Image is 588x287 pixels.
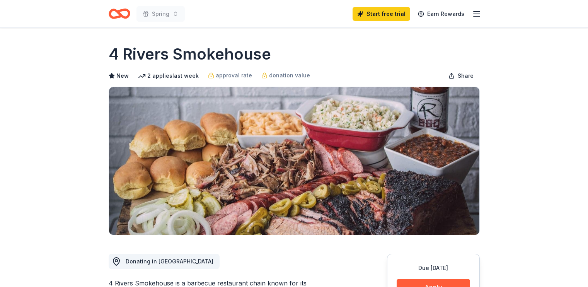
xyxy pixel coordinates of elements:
[216,71,252,80] span: approval rate
[397,263,470,273] div: Due [DATE]
[269,71,310,80] span: donation value
[126,258,213,265] span: Donating in [GEOGRAPHIC_DATA]
[109,87,479,235] img: Image for 4 Rivers Smokehouse
[413,7,469,21] a: Earn Rewards
[109,5,130,23] a: Home
[109,43,271,65] h1: 4 Rivers Smokehouse
[152,9,169,19] span: Spring
[261,71,310,80] a: donation value
[116,71,129,80] span: New
[138,71,199,80] div: 2 applies last week
[458,71,474,80] span: Share
[208,71,252,80] a: approval rate
[442,68,480,84] button: Share
[353,7,410,21] a: Start free trial
[136,6,185,22] button: Spring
